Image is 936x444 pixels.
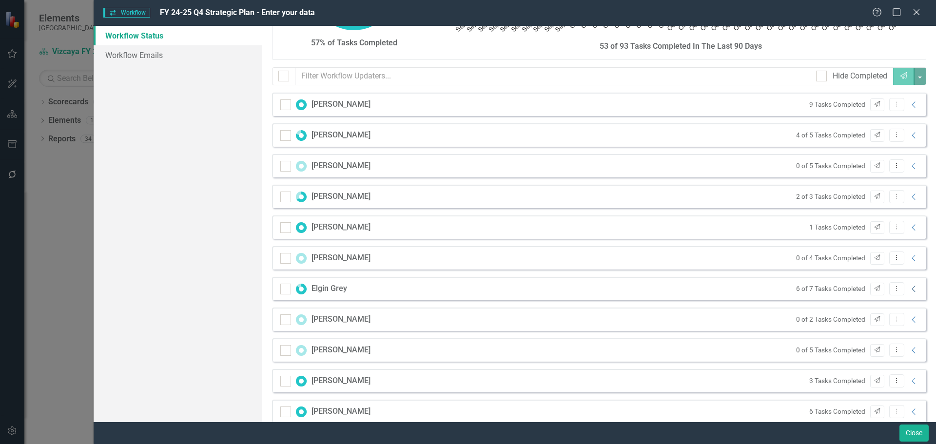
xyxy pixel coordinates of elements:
div: [PERSON_NAME] [312,375,370,386]
button: Close [899,425,929,442]
strong: 57% of Tasks Completed [311,38,397,47]
small: 6 of 7 Tasks Completed [796,284,865,293]
small: 0 of 5 Tasks Completed [796,161,865,171]
small: 0 of 2 Tasks Completed [796,315,865,324]
div: [PERSON_NAME] [312,160,370,172]
small: 3 Tasks Completed [809,376,865,386]
div: [PERSON_NAME] [312,191,370,202]
div: [PERSON_NAME] [312,314,370,325]
strong: 53 of 93 Tasks Completed In The Last 90 Days [600,41,762,51]
small: 1 Tasks Completed [809,223,865,232]
div: Hide Completed [833,71,887,82]
a: Workflow Emails [94,45,262,65]
div: [PERSON_NAME] [312,252,370,264]
span: FY 24-25 Q4 Strategic Plan - Enter your data [160,8,315,17]
div: [PERSON_NAME] [312,406,370,417]
small: 6 Tasks Completed [809,407,865,416]
small: 0 of 4 Tasks Completed [796,253,865,263]
div: [PERSON_NAME] [312,222,370,233]
div: Elgin Grey [312,283,347,294]
small: 2 of 3 Tasks Completed [796,192,865,201]
input: Filter Workflow Updaters... [295,67,811,85]
div: [PERSON_NAME] [312,345,370,356]
div: [PERSON_NAME] [312,130,370,141]
a: Workflow Status [94,26,262,45]
div: [PERSON_NAME] [312,99,370,110]
span: Workflow [103,8,150,18]
small: 0 of 5 Tasks Completed [796,346,865,355]
small: 9 Tasks Completed [809,100,865,109]
small: 4 of 5 Tasks Completed [796,131,865,140]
